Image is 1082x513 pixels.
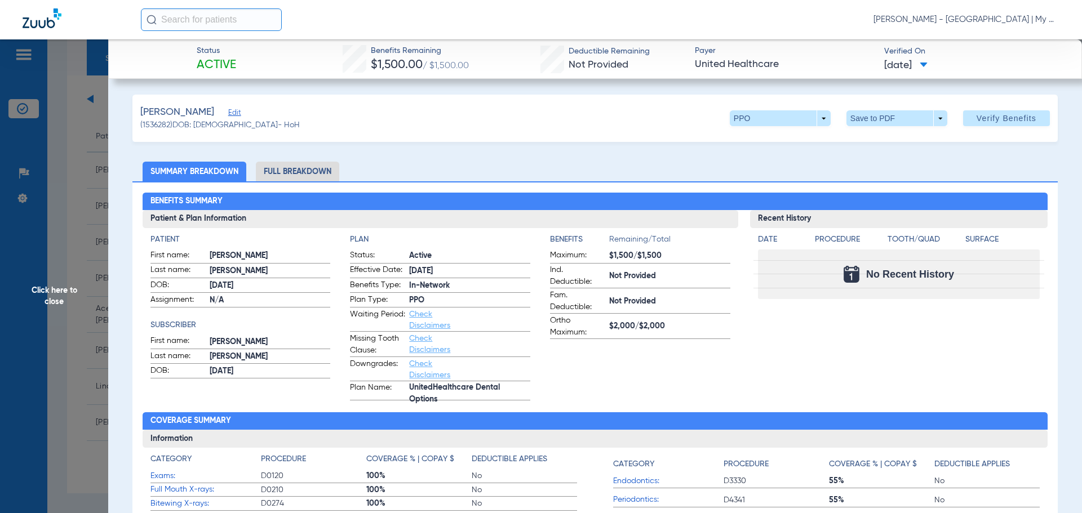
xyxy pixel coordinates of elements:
[758,234,805,249] app-breakdown-title: Date
[1026,459,1082,513] iframe: Chat Widget
[965,234,1040,246] h4: Surface
[261,484,366,496] span: D0210
[409,310,450,329] a: Check Disclaimers
[350,358,405,381] span: Downgrades:
[197,45,236,57] span: Status
[261,453,306,465] h4: Procedure
[143,162,246,181] li: Summary Breakdown
[350,294,405,307] span: Plan Type:
[350,264,405,278] span: Effective Date:
[197,57,236,73] span: Active
[141,8,282,31] input: Search for patients
[815,234,884,249] app-breakdown-title: Procedure
[613,494,724,506] span: Periodontics:
[609,296,730,307] span: Not Provided
[228,109,238,119] span: Edit
[150,335,206,349] span: First name:
[143,210,738,228] h3: Patient & Plan Information
[934,453,1040,474] app-breakdown-title: Deductible Applies
[884,46,1064,57] span: Verified On
[569,60,628,70] span: Not Provided
[150,484,261,496] span: Full Mouth X-rays:
[409,360,450,379] a: Check Disclaimers
[977,114,1036,123] span: Verify Benefits
[366,453,472,469] app-breakdown-title: Coverage % | Copay $
[609,234,730,249] span: Remaining/Total
[472,470,577,481] span: No
[934,475,1040,487] span: No
[829,458,917,470] h4: Coverage % | Copay $
[143,412,1048,430] h2: Coverage Summary
[409,265,530,277] span: [DATE]
[724,453,829,474] app-breakdown-title: Procedure
[815,234,884,246] h4: Procedure
[150,319,331,331] h4: Subscriber
[963,110,1050,126] button: Verify Benefits
[750,210,1048,228] h3: Recent History
[613,458,654,470] h4: Category
[409,388,530,400] span: UnitedHealthcare Dental Options
[550,249,605,263] span: Maximum:
[873,14,1059,25] span: [PERSON_NAME] - [GEOGRAPHIC_DATA] | My Community Dental Centers
[613,453,724,474] app-breakdown-title: Category
[371,59,423,71] span: $1,500.00
[829,494,934,506] span: 55%
[888,234,962,249] app-breakdown-title: Tooth/Quad
[884,59,928,73] span: [DATE]
[150,453,192,465] h4: Category
[261,453,366,469] app-breakdown-title: Procedure
[150,264,206,278] span: Last name:
[210,265,331,277] span: [PERSON_NAME]
[366,484,472,496] span: 100%
[210,295,331,306] span: N/A
[150,294,206,307] span: Assignment:
[210,336,331,348] span: [PERSON_NAME]
[472,484,577,496] span: No
[210,365,331,377] span: [DATE]
[829,475,934,487] span: 55%
[350,333,405,356] span: Missing Tooth Clause:
[730,110,831,126] button: PPO
[140,105,214,119] span: [PERSON_NAME]
[409,334,450,354] a: Check Disclaimers
[613,475,724,487] span: Endodontics:
[888,234,962,246] h4: Tooth/Quad
[23,8,61,28] img: Zuub Logo
[695,57,875,72] span: United Healthcare
[409,250,530,262] span: Active
[210,280,331,292] span: [DATE]
[150,453,261,469] app-breakdown-title: Category
[423,61,469,70] span: / $1,500.00
[550,289,605,313] span: Fam. Deductible:
[150,350,206,364] span: Last name:
[256,162,339,181] li: Full Breakdown
[724,458,769,470] h4: Procedure
[371,45,469,57] span: Benefits Remaining
[350,249,405,263] span: Status:
[261,498,366,509] span: D0274
[143,430,1048,448] h3: Information
[350,382,405,400] span: Plan Name:
[846,110,947,126] button: Save to PDF
[472,498,577,509] span: No
[150,279,206,293] span: DOB:
[150,234,331,246] h4: Patient
[866,269,954,280] span: No Recent History
[724,494,829,506] span: D4341
[150,470,261,482] span: Exams:
[609,320,730,332] span: $2,000/$2,000
[550,264,605,288] span: Ind. Deductible:
[210,250,331,262] span: [PERSON_NAME]
[609,270,730,282] span: Not Provided
[758,234,805,246] h4: Date
[210,351,331,363] span: [PERSON_NAME]
[150,249,206,263] span: First name:
[695,45,875,57] span: Payer
[261,470,366,481] span: D0120
[569,46,650,57] span: Deductible Remaining
[609,250,730,262] span: $1,500/$1,500
[472,453,577,469] app-breakdown-title: Deductible Applies
[350,309,405,331] span: Waiting Period:
[965,234,1040,249] app-breakdown-title: Surface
